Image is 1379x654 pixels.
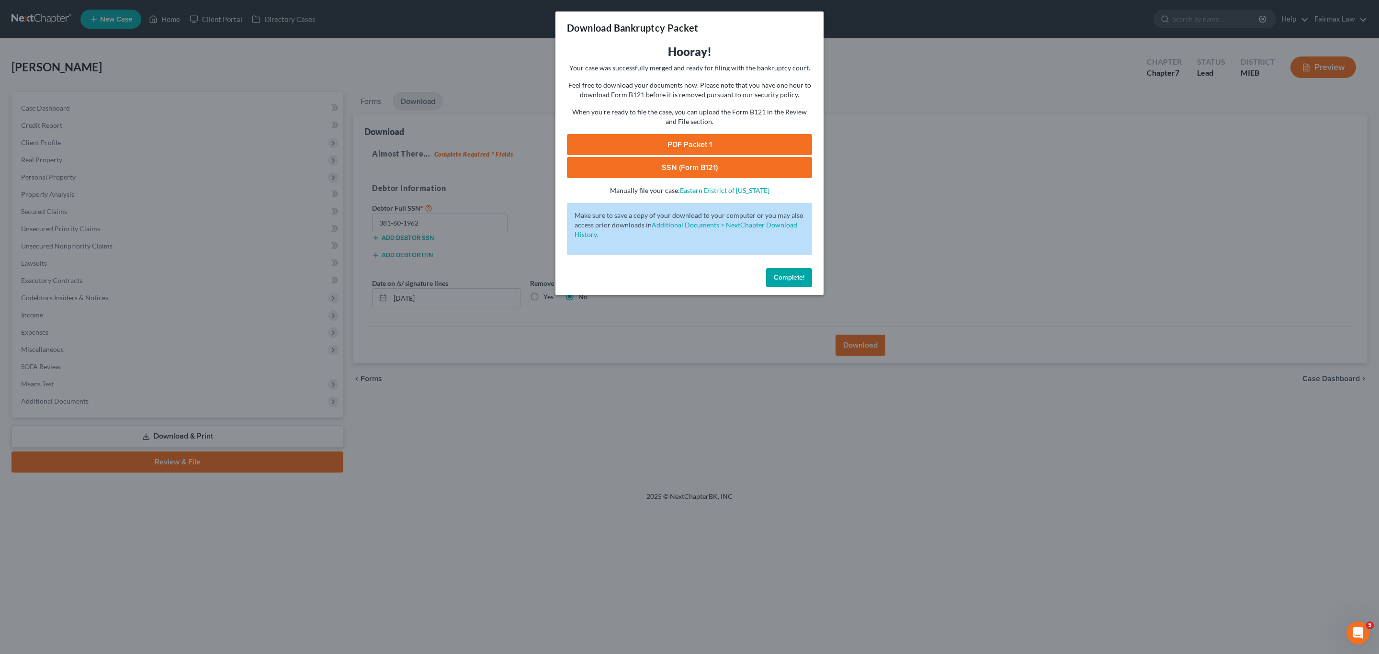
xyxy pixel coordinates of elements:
[567,107,812,126] p: When you're ready to file the case, you can upload the Form B121 in the Review and File section.
[567,21,698,34] h3: Download Bankruptcy Packet
[567,134,812,155] a: PDF Packet 1
[766,268,812,287] button: Complete!
[567,157,812,178] a: SSN (Form B121)
[1366,621,1374,629] span: 5
[774,273,804,282] span: Complete!
[567,63,812,73] p: Your case was successfully merged and ready for filing with the bankruptcy court.
[567,44,812,59] h3: Hooray!
[567,80,812,100] p: Feel free to download your documents now. Please note that you have one hour to download Form B12...
[567,186,812,195] p: Manually file your case:
[575,211,804,239] p: Make sure to save a copy of your download to your computer or you may also access prior downloads in
[575,221,797,238] a: Additional Documents > NextChapter Download History.
[1346,621,1369,644] iframe: Intercom live chat
[680,186,769,194] a: Eastern District of [US_STATE]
